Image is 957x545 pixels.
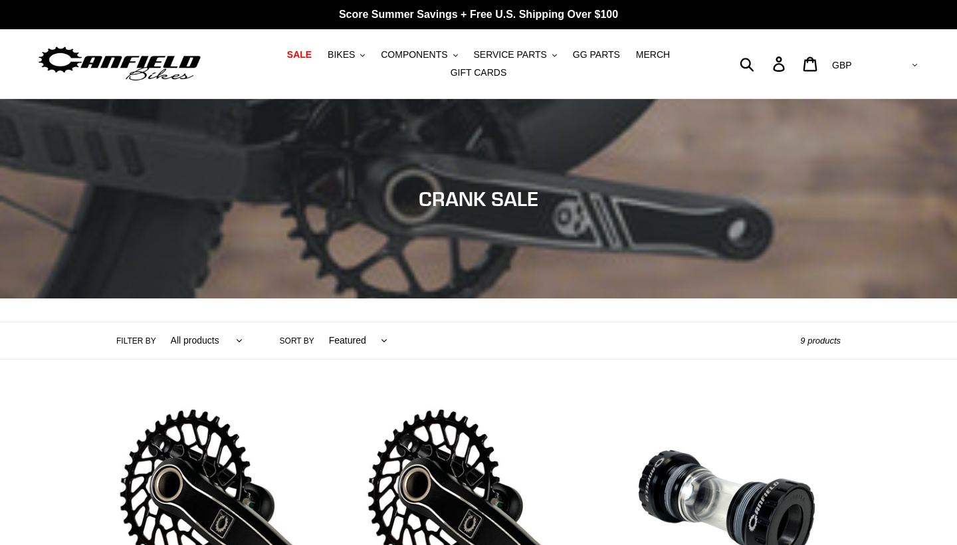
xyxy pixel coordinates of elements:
span: 9 products [800,336,841,346]
span: MERCH [636,49,670,60]
span: COMPONENTS [381,49,447,60]
a: SALE [280,46,318,64]
a: GG PARTS [566,46,627,64]
span: GG PARTS [573,49,620,60]
a: GIFT CARDS [444,64,514,82]
span: CRANK SALE [419,187,538,211]
button: COMPONENTS [374,46,464,64]
span: BIKES [328,49,355,60]
span: GIFT CARDS [451,67,507,78]
img: Canfield Bikes [37,43,203,85]
button: SERVICE PARTS [467,46,563,64]
a: MERCH [629,46,677,64]
span: SALE [287,49,312,60]
label: Sort by [280,335,314,347]
input: Search [747,49,781,78]
button: BIKES [321,46,372,64]
label: Filter by [116,335,156,347]
span: SERVICE PARTS [473,49,546,60]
